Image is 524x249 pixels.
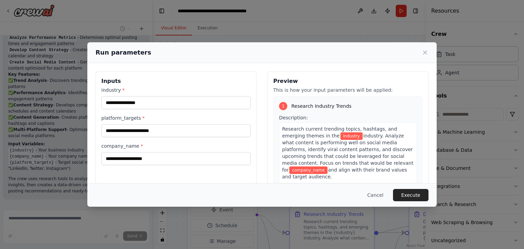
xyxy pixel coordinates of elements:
[289,166,327,174] span: Variable: company_name
[291,103,351,109] span: Research Industry Trends
[273,77,423,85] h3: Preview
[101,87,251,93] label: industry
[273,87,423,93] p: This is how your input parameters will be applied:
[282,126,397,138] span: Research current trending topics, hashtags, and emerging themes in the
[362,189,389,201] button: Cancel
[101,77,251,85] h3: Inputs
[279,115,308,120] span: Description:
[340,132,363,140] span: Variable: industry
[393,189,428,201] button: Execute
[282,167,407,179] span: and align with their brand values and target audience.
[101,115,251,121] label: platform_targets
[279,102,287,110] div: 1
[101,143,251,149] label: company_name
[96,48,151,57] h2: Run parameters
